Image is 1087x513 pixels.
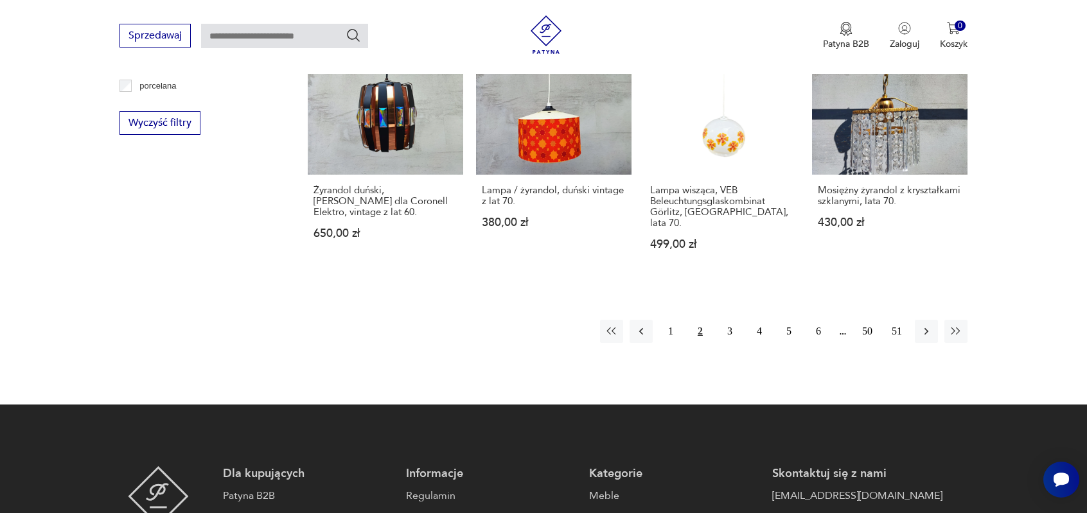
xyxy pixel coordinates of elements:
div: 0 [955,21,966,31]
h3: Żyrandol duński, [PERSON_NAME] dla Coronell Elektro, vintage z lat 60. [314,185,457,218]
button: Patyna B2B [823,22,869,50]
p: Patyna B2B [823,38,869,50]
button: Wyczyść filtry [119,111,200,135]
p: Skontaktuj się z nami [772,466,942,482]
button: 51 [885,320,908,343]
a: Ikona medaluPatyna B2B [823,22,869,50]
img: Ikona medalu [840,22,853,36]
button: Szukaj [346,28,361,43]
a: Regulamin [406,488,576,503]
a: Lampa wisząca, VEB Beleuchtungsglaskombinat Görlitz, Niemcy, lata 70.Lampa wisząca, VEB Beleuchtu... [644,19,800,275]
button: 1 [659,320,682,343]
p: 380,00 zł [482,217,626,228]
a: Mosiężny żyrandol z kryształkami szklanymi, lata 70.Mosiężny żyrandol z kryształkami szklanymi, l... [812,19,968,275]
button: 6 [807,320,830,343]
button: Sprzedawaj [119,24,191,48]
a: Meble [589,488,759,503]
p: Zaloguj [890,38,919,50]
h3: Lampa wisząca, VEB Beleuchtungsglaskombinat Görlitz, [GEOGRAPHIC_DATA], lata 70. [650,185,794,229]
button: 50 [856,320,879,343]
p: Kategorie [589,466,759,482]
button: 5 [777,320,800,343]
a: Żyrandol duński, Werner Schou dla Coronell Elektro, vintage z lat 60.Żyrandol duński, [PERSON_NAM... [308,19,463,275]
p: Dla kupujących [223,466,393,482]
img: Ikona koszyka [947,22,960,35]
p: porcelit [139,97,166,111]
p: 430,00 zł [818,217,962,228]
h3: Mosiężny żyrandol z kryształkami szklanymi, lata 70. [818,185,962,207]
p: 650,00 zł [314,228,457,239]
p: Informacje [406,466,576,482]
button: Zaloguj [890,22,919,50]
a: [EMAIL_ADDRESS][DOMAIN_NAME] [772,488,942,503]
iframe: Smartsupp widget button [1043,462,1079,498]
p: Koszyk [940,38,968,50]
p: 499,00 zł [650,239,794,250]
a: Sprzedawaj [119,32,191,41]
button: 3 [718,320,741,343]
a: Lampa / żyrandol, duński vintage z lat 70.Lampa / żyrandol, duński vintage z lat 70.380,00 zł [476,19,632,275]
a: Patyna B2B [223,488,393,503]
h3: Lampa / żyrandol, duński vintage z lat 70. [482,185,626,207]
img: Ikonka użytkownika [898,22,911,35]
button: 4 [748,320,771,343]
img: Patyna - sklep z meblami i dekoracjami vintage [527,15,565,54]
p: porcelana [139,79,176,93]
button: 2 [689,320,712,343]
button: 0Koszyk [940,22,968,50]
